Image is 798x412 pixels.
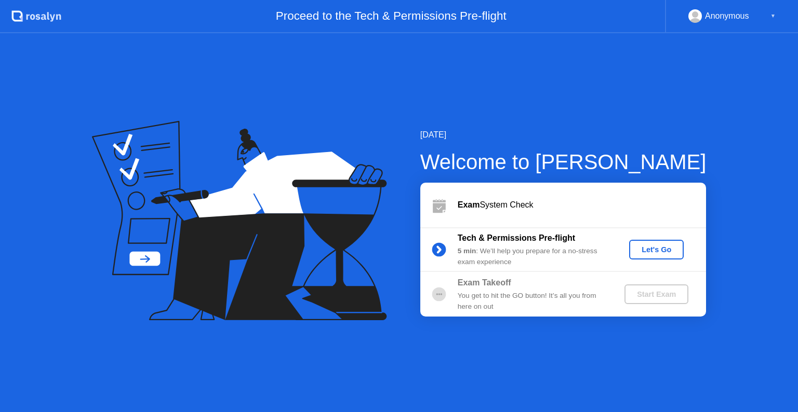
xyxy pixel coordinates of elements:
div: Start Exam [629,290,684,298]
button: Let's Go [629,240,684,259]
b: Exam Takeoff [458,278,511,287]
button: Start Exam [624,284,688,304]
div: [DATE] [420,129,707,141]
b: Tech & Permissions Pre-flight [458,234,575,242]
div: You get to hit the GO button! It’s all you from here on out [458,291,607,312]
b: 5 min [458,247,476,255]
b: Exam [458,200,480,209]
div: ▼ [770,9,776,23]
div: Welcome to [PERSON_NAME] [420,146,707,177]
div: Let's Go [633,245,680,254]
div: System Check [458,199,706,211]
div: Anonymous [705,9,749,23]
div: : We’ll help you prepare for a no-stress exam experience [458,246,607,267]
